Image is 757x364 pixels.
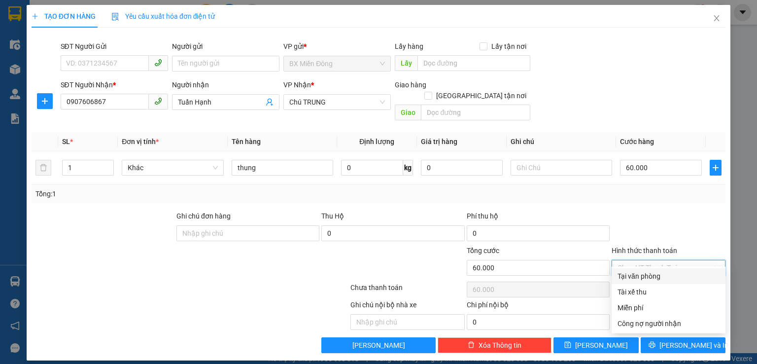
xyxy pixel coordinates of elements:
span: Khác [128,160,217,175]
span: Lấy hàng [395,42,423,50]
button: plus [37,93,53,109]
span: Cước hàng [620,138,654,146]
span: plus [32,13,38,20]
span: Lấy tận nơi [487,41,530,52]
span: close [713,14,721,22]
div: Người nhận [172,79,279,90]
div: Chưa thanh toán [349,282,465,299]
div: Tại văn phòng [618,271,720,282]
span: [PERSON_NAME] [352,340,405,351]
span: user-add [266,98,274,106]
div: Miễn phí [618,302,720,313]
span: phone [154,59,162,67]
input: Ghi chú đơn hàng [176,225,319,241]
div: SĐT Người Nhận [61,79,168,90]
button: deleteXóa Thông tin [438,337,551,353]
span: Đơn vị tính [122,138,159,146]
div: VP gửi [283,41,391,52]
button: save[PERSON_NAME] [553,337,639,353]
button: Close [703,5,730,33]
span: Định lượng [359,138,394,146]
div: Ghi chú nội bộ nhà xe [350,299,464,314]
div: Phí thu hộ [467,211,610,225]
span: Tên hàng [232,138,261,146]
span: Giao [395,105,421,120]
span: plus [37,97,52,105]
input: Ghi Chú [511,160,612,176]
input: 0 [421,160,503,176]
input: Dọc đường [417,55,530,71]
div: Chi phí nội bộ [467,299,610,314]
span: SL [62,138,70,146]
span: phone [154,97,162,105]
div: Cước gửi hàng sẽ được ghi vào công nợ của người nhận [612,316,725,331]
span: plus [710,164,721,172]
span: [GEOGRAPHIC_DATA] tận nơi [432,90,530,101]
img: icon [111,13,119,21]
div: Tổng: 1 [35,188,293,199]
div: Tài xế thu [618,287,720,297]
span: Giao hàng [395,81,426,89]
button: plus [710,160,722,176]
span: TẠO ĐƠN HÀNG [32,12,96,20]
span: Tổng cước [467,247,499,255]
span: Xóa Thông tin [479,340,521,351]
span: BX Miền Đông [289,56,385,71]
span: Yêu cầu xuất hóa đơn điện tử [111,12,215,20]
span: kg [403,160,413,176]
span: [PERSON_NAME] và In [659,340,728,351]
span: Chú TRUNG [289,95,385,109]
input: Dọc đường [421,105,530,120]
span: Lấy [395,55,417,71]
span: Thu Hộ [321,212,344,220]
label: Hình thức thanh toán [612,247,677,255]
button: delete [35,160,51,176]
button: [PERSON_NAME] [321,337,435,353]
span: [PERSON_NAME] [575,340,628,351]
div: Công nợ người nhận [618,318,720,329]
span: delete [468,341,475,349]
span: Giá trị hàng [421,138,457,146]
label: Ghi chú đơn hàng [176,212,231,220]
input: Nhập ghi chú [350,314,464,330]
div: SĐT Người Gửi [61,41,168,52]
div: Người gửi [172,41,279,52]
th: Ghi chú [507,132,616,151]
span: save [564,341,571,349]
input: VD: Bàn, Ghế [232,160,333,176]
button: printer[PERSON_NAME] và In [641,337,726,353]
span: printer [649,341,655,349]
span: VP Nhận [283,81,311,89]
